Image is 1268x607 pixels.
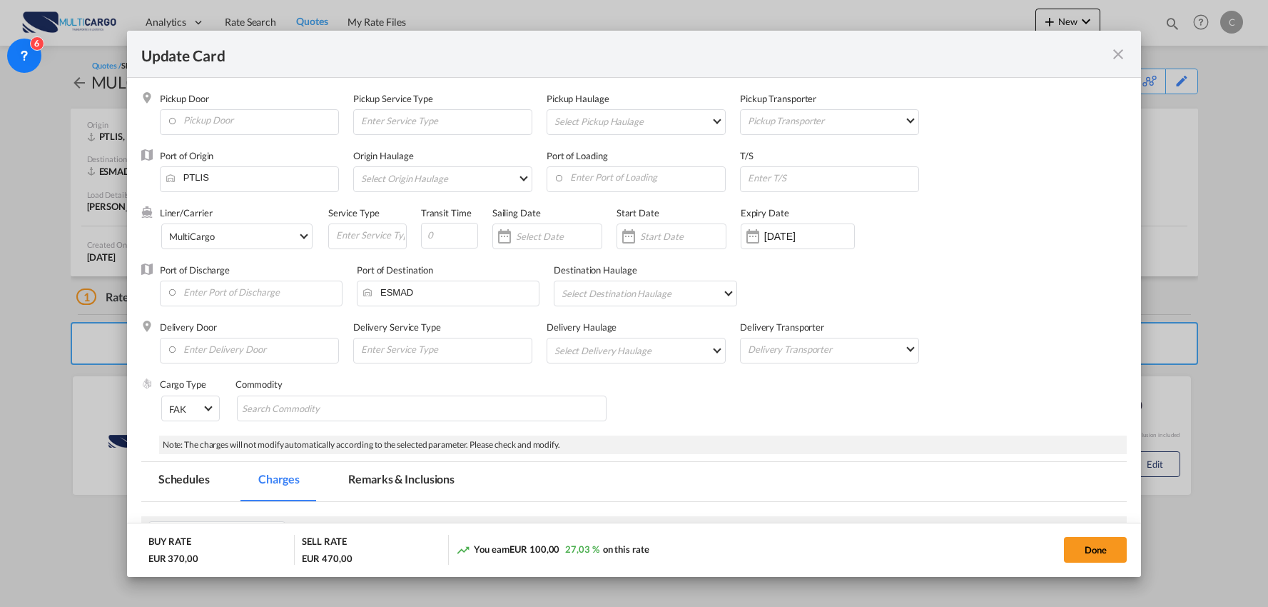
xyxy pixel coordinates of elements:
[560,281,736,304] md-select: Select Destination Haulage
[357,264,433,276] label: Port of Destination
[302,552,352,565] div: EUR 470,00
[353,321,441,333] label: Delivery Service Type
[169,403,186,415] div: FAK
[141,378,153,389] img: cargo.png
[746,167,918,189] input: Enter T/S
[167,338,338,360] input: Enter Delivery Door
[160,207,213,219] label: Liner/Carrier
[547,321,617,333] label: Delivery Haulage
[141,462,486,501] md-pagination-wrapper: Use the left and right arrow keys to navigate between tabs
[160,321,217,333] label: Delivery Door
[456,543,649,558] div: You earn on this rate
[764,231,854,242] input: Expiry Date
[160,378,206,390] label: Cargo Type
[353,93,433,104] label: Pickup Service Type
[235,378,283,390] label: Commodity
[141,45,1110,63] div: Update Card
[160,93,209,104] label: Pickup Door
[169,231,215,242] div: MultiCargo
[1064,537,1127,563] button: Done
[741,207,789,219] label: Expiry Date
[242,398,372,421] input: Search Commodity
[353,150,414,161] label: Origin Haulage
[547,93,609,104] label: Pickup Haulage
[746,338,918,359] md-select: Delivery Transporter
[456,543,470,557] md-icon: icon-trending-up
[740,93,816,104] label: Pickup Transporter
[237,396,607,421] md-chips-wrap: Chips container with autocompletion. Enter the text area, type text to search, and then use the u...
[161,396,220,421] md-select: Select Cargo type: FAK
[335,224,406,246] input: Enter Service Type
[360,338,532,360] input: Enter Service Type
[331,462,472,501] md-tab-item: Remarks & Inclusions
[421,207,472,219] label: Transit Time
[148,535,191,551] div: BUY RATE
[553,338,725,361] md-select: Select Delivery Haulage
[746,110,918,131] md-select: Pickup Transporter
[565,543,599,555] span: 27,03 %
[360,110,532,131] input: Enter Service Type
[554,264,636,276] label: Destination Haulage
[141,462,227,501] md-tab-item: Schedules
[160,264,230,276] label: Port of Discharge
[159,436,1127,455] div: Note: The charges will not modify automatically according to the selected parameter. Please check...
[167,281,342,303] input: Enter Port of Discharge
[492,207,541,219] label: Sailing Date
[1110,46,1127,63] md-icon: icon-close fg-AAA8AD m-0 pointer
[640,231,726,242] input: Start Date
[617,207,659,219] label: Start Date
[509,543,559,555] span: EUR 100,00
[421,223,478,249] input: 0
[740,321,824,333] label: Delivery Transporter
[161,224,313,249] md-select: Select Liner: MultiCargo
[328,207,380,219] label: Service Type
[127,31,1142,577] md-dialog: Update CardPickup Door ...
[360,167,532,190] md-select: Select Origin Haulage
[302,535,346,551] div: SELL RATE
[554,167,725,189] input: Enter Port of Loading
[167,167,338,189] input: Enter Port of Origin
[148,552,198,565] div: EUR 370,00
[160,150,214,161] label: Port of Origin
[241,462,317,501] md-tab-item: Charges
[167,110,338,131] input: Pickup Door
[516,231,602,242] input: Select Date
[547,150,608,161] label: Port of Loading
[364,281,539,303] input: Enter Port of Destination
[553,110,725,133] md-select: Select Pickup Haulage
[740,150,754,161] label: T/S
